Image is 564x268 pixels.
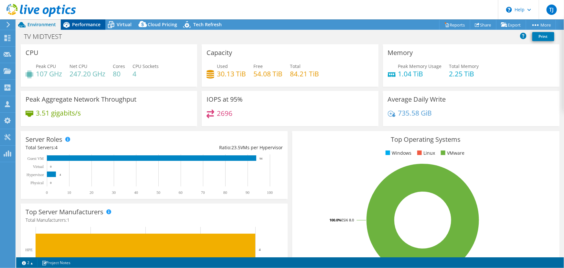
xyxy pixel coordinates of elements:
[470,20,496,30] a: Share
[113,70,125,77] h4: 80
[179,190,183,195] text: 60
[27,173,44,177] text: Hypervisor
[193,21,222,28] span: Tech Refresh
[290,70,319,77] h4: 84.21 TiB
[297,136,554,143] h3: Top Operating Systems
[267,190,273,195] text: 100
[90,190,93,195] text: 20
[50,165,52,168] text: 0
[217,63,228,69] span: Used
[290,63,301,69] span: Total
[21,33,72,40] h1: TV MIDTVEST
[207,96,243,103] h3: IOPS at 95%
[246,190,250,195] text: 90
[26,136,62,143] h3: Server Roles
[26,96,136,103] h3: Peak Aggregate Network Throughput
[253,63,263,69] span: Free
[260,157,263,160] text: 94
[133,70,159,77] h4: 4
[72,21,101,28] span: Performance
[329,218,341,222] tspan: 100.0%
[398,70,442,77] h4: 1.04 TiB
[384,150,411,157] li: Windows
[50,181,52,184] text: 0
[134,190,138,195] text: 40
[154,144,283,151] div: Ratio: VMs per Hypervisor
[25,248,33,252] text: HPE
[46,190,48,195] text: 0
[526,20,556,30] a: More
[388,49,413,56] h3: Memory
[36,109,81,117] h4: 3.51 gigabits/s
[59,173,61,176] text: 4
[27,21,56,28] span: Environment
[36,63,56,69] span: Peak CPU
[30,181,44,185] text: Physical
[112,190,116,195] text: 30
[201,190,205,195] text: 70
[439,20,470,30] a: Reports
[156,190,160,195] text: 50
[439,150,464,157] li: VMware
[341,218,354,222] tspan: ESXi 8.0
[259,248,261,251] text: 4
[398,109,432,117] h4: 735.58 GiB
[117,21,132,28] span: Virtual
[67,190,71,195] text: 10
[26,208,103,216] h3: Top Server Manufacturers
[496,20,526,30] a: Export
[547,5,557,15] span: TJ
[217,110,232,117] h4: 2696
[223,190,227,195] text: 80
[231,144,240,151] span: 23.5
[133,63,159,69] span: CPU Sockets
[253,70,282,77] h4: 54.08 TiB
[532,32,554,41] a: Print
[449,70,479,77] h4: 2.25 TiB
[148,21,177,28] span: Cloud Pricing
[26,144,154,151] div: Total Servers:
[506,7,512,13] svg: \n
[27,156,44,161] text: Guest VM
[388,96,446,103] h3: Average Daily Write
[398,63,442,69] span: Peak Memory Usage
[26,49,38,56] h3: CPU
[55,144,58,151] span: 4
[26,217,283,224] h4: Total Manufacturers:
[113,63,125,69] span: Cores
[416,150,435,157] li: Linux
[69,63,87,69] span: Net CPU
[207,49,232,56] h3: Capacity
[67,217,69,223] span: 1
[17,259,37,267] a: 2
[36,70,62,77] h4: 107 GHz
[33,164,44,169] text: Virtual
[69,70,105,77] h4: 247.20 GHz
[37,259,75,267] a: Project Notes
[217,70,246,77] h4: 30.13 TiB
[449,63,479,69] span: Total Memory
